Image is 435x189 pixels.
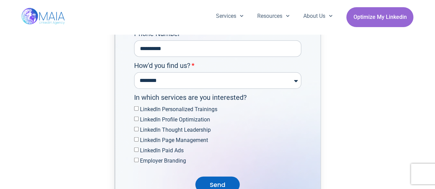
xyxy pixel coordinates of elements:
[140,137,208,143] label: LinkedIn Page Management
[140,127,211,133] label: LinkedIn Thought Leadership
[140,147,184,154] label: LinkedIn Paid Ads
[134,28,180,40] label: Phone Number
[353,11,406,24] span: Optimize My Linkedin
[346,7,413,27] a: Optimize My Linkedin
[209,7,340,25] nav: Menu
[140,106,217,113] label: LinkedIn Personalized Trainings
[140,116,210,123] label: LinkedIn Profile Optimization
[134,92,247,104] label: In which services are you interested?
[209,7,250,25] a: Services
[296,7,339,25] a: About Us
[134,60,195,72] label: How'd you find us?
[140,157,186,164] label: Employer Branding
[250,7,296,25] a: Resources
